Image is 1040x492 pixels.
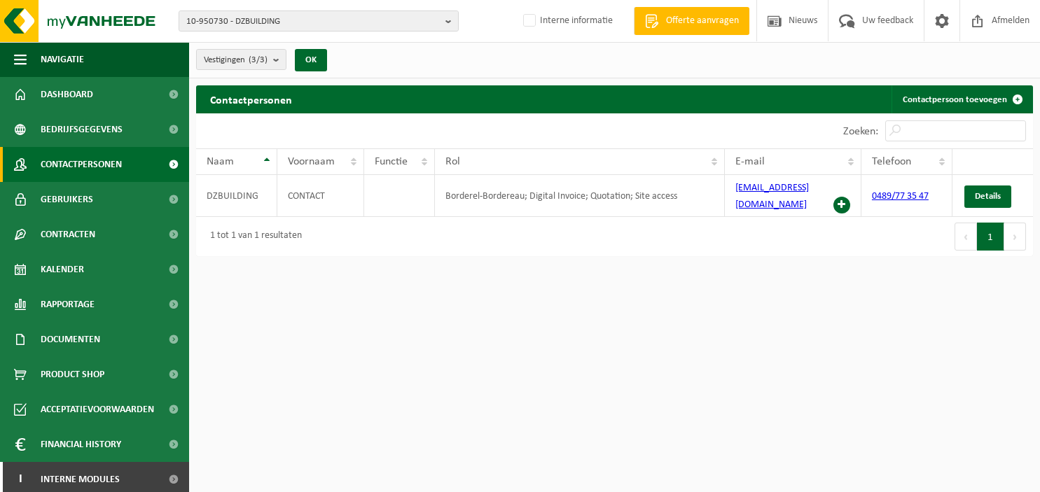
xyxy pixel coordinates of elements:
button: 1 [977,223,1004,251]
button: OK [295,49,327,71]
span: Rol [445,156,460,167]
label: Zoeken: [843,126,878,137]
button: Next [1004,223,1026,251]
span: Dashboard [41,77,93,112]
span: Financial History [41,427,121,462]
a: Contactpersoon toevoegen [892,85,1032,113]
span: Kalender [41,252,84,287]
count: (3/3) [249,55,268,64]
h2: Contactpersonen [196,85,306,113]
button: Previous [955,223,977,251]
span: Documenten [41,322,100,357]
div: 1 tot 1 van 1 resultaten [203,224,302,249]
span: Naam [207,156,234,167]
span: Voornaam [288,156,335,167]
span: Bedrijfsgegevens [41,112,123,147]
td: DZBUILDING [196,175,277,217]
span: Gebruikers [41,182,93,217]
span: Rapportage [41,287,95,322]
a: 0489/77 35 47 [872,191,929,202]
span: Contracten [41,217,95,252]
span: Telefoon [872,156,911,167]
span: Contactpersonen [41,147,122,182]
span: Acceptatievoorwaarden [41,392,154,427]
a: Offerte aanvragen [634,7,749,35]
span: Navigatie [41,42,84,77]
button: Vestigingen(3/3) [196,49,286,70]
span: Vestigingen [204,50,268,71]
span: 10-950730 - DZBUILDING [186,11,440,32]
label: Interne informatie [520,10,613,31]
span: Functie [375,156,408,167]
a: [EMAIL_ADDRESS][DOMAIN_NAME] [735,183,809,210]
span: E-mail [735,156,765,167]
button: 10-950730 - DZBUILDING [179,10,459,31]
span: Details [975,192,1001,201]
td: Borderel-Bordereau; Digital Invoice; Quotation; Site access [435,175,725,217]
td: CONTACT [277,175,364,217]
span: Product Shop [41,357,104,392]
a: Details [964,185,1011,208]
span: Offerte aanvragen [663,14,742,28]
